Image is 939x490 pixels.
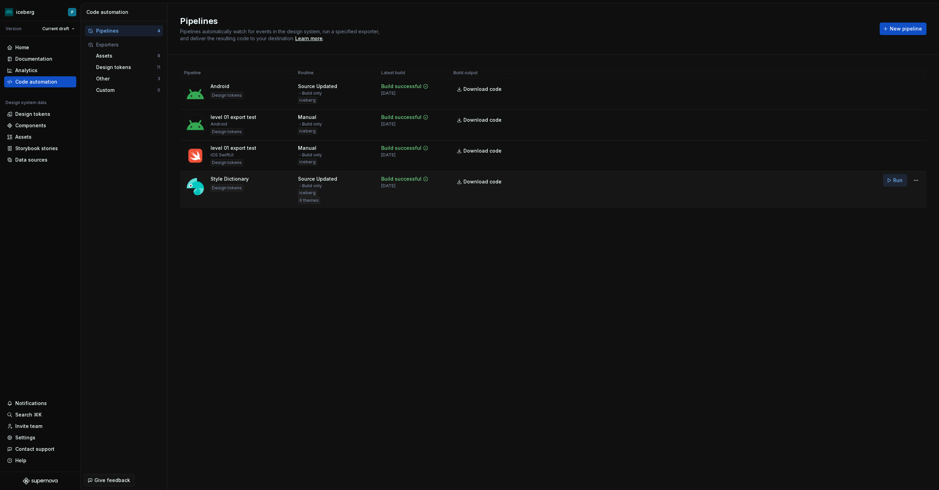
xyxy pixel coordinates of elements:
div: iOS SwiftUI [211,152,233,158]
span: Run [893,177,903,184]
div: Data sources [15,156,48,163]
a: Download code [453,175,506,188]
img: 418c6d47-6da6-4103-8b13-b5999f8989a1.png [5,8,13,16]
div: Manual [298,114,316,121]
button: Design tokens11 [93,62,163,73]
div: [DATE] [381,152,395,158]
div: → Build only [298,152,322,158]
div: Android [211,83,229,90]
div: Custom [96,87,157,94]
div: 4 [157,28,160,34]
th: Pipeline [180,67,294,79]
a: Pipelines4 [85,25,163,36]
th: Routine [294,67,377,79]
a: Design tokens [4,109,76,120]
div: Pipelines [96,27,157,34]
div: Build successful [381,175,421,182]
a: Code automation [4,76,76,87]
button: Other3 [93,73,163,84]
button: Current draft [39,24,78,34]
button: Search ⌘K [4,409,76,420]
div: Settings [15,434,35,441]
div: Components [15,122,46,129]
th: Build output [449,67,510,79]
div: Code automation [15,78,57,85]
a: Learn more [295,35,323,42]
div: Build successful [381,114,421,121]
div: Assets [15,134,32,140]
div: Contact support [15,446,54,453]
div: Invite team [15,423,42,430]
span: Download code [463,178,502,185]
div: P [71,9,74,15]
span: . [294,36,324,41]
button: Give feedback [84,474,135,487]
div: Other [96,75,157,82]
div: Design tokens [211,128,243,135]
button: Help [4,455,76,466]
div: Design tokens [211,159,243,166]
span: Give feedback [94,477,130,484]
div: Design system data [6,100,46,105]
a: Settings [4,432,76,443]
span: New pipeline [890,25,922,32]
div: Manual [298,145,316,152]
a: Home [4,42,76,53]
div: Style Dictionary [211,175,249,182]
div: 0 [157,87,160,93]
span: Download code [463,147,502,154]
div: Assets [96,52,157,59]
div: Storybook stories [15,145,58,152]
div: → Build only [298,91,322,96]
div: iceberg [298,158,317,165]
span: Current draft [42,26,69,32]
div: → Build only [298,183,322,189]
div: iceberg [298,128,317,135]
button: Notifications [4,398,76,409]
a: Components [4,120,76,131]
span: Download code [463,117,502,123]
a: Download code [453,114,506,126]
a: Storybook stories [4,143,76,154]
button: Custom0 [93,85,163,96]
h2: Pipelines [180,16,871,27]
div: 8 [157,53,160,59]
div: Version [6,26,22,32]
div: iceberg [298,97,317,104]
div: Design tokens [211,184,243,191]
div: Android [211,121,227,127]
div: Code automation [86,9,164,16]
div: [DATE] [381,91,395,96]
div: iceberg [298,189,317,196]
div: Source Updated [298,83,337,90]
div: Design tokens [15,111,50,118]
button: Assets8 [93,50,163,61]
div: Design tokens [211,92,243,99]
div: Home [15,44,29,51]
div: Documentation [15,55,52,62]
div: Source Updated [298,175,337,182]
div: [DATE] [381,183,395,189]
a: Documentation [4,53,76,65]
div: Build successful [381,145,421,152]
div: Exporters [96,41,160,48]
div: Design tokens [96,64,157,71]
div: level 01 export test [211,145,256,152]
span: Download code [463,86,502,93]
button: Contact support [4,444,76,455]
div: Help [15,457,26,464]
a: Assets [4,131,76,143]
span: 6 themes [299,198,319,203]
a: Download code [453,145,506,157]
div: iceberg [16,9,34,16]
div: level 01 export test [211,114,256,121]
button: icebergP [1,5,79,19]
span: Pipelines automatically watch for events in the design system, run a specified exporter, and deli... [180,28,381,41]
div: Analytics [15,67,37,74]
svg: Supernova Logo [23,478,58,484]
button: Run [883,174,907,187]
